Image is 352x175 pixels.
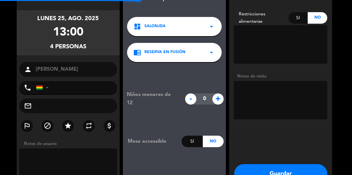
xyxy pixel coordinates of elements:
i: mail_outline [24,102,32,110]
div: Si [288,12,308,24]
i: dashboard [133,23,141,30]
i: block [44,122,51,130]
div: 4 personas [50,42,86,52]
i: arrow_drop_down [208,23,215,30]
i: phone [24,84,31,91]
div: No [308,12,327,24]
i: star [64,122,72,130]
div: Notas de visita [234,73,327,80]
div: Notas de usuario [21,140,120,147]
div: Restricciones alimentarias [234,11,288,25]
span: + [212,93,224,105]
i: chrome_reader_mode [133,49,141,56]
div: No [203,136,224,147]
i: arrow_drop_down [208,49,215,56]
span: SalonJDA [144,23,166,30]
div: Bolivia: +591 [36,82,51,94]
i: outlined_flag [23,122,31,130]
span: Reserva en Fusión [144,49,185,56]
div: 13:00 [53,23,83,42]
div: Mesa accessible [123,137,182,146]
span: - [185,93,196,105]
i: person [24,66,32,73]
div: lunes 25, ago. 2025 [38,14,99,23]
div: Niños menores de 12 [122,91,182,107]
i: repeat [85,122,93,130]
i: attach_money [106,122,113,130]
div: Si [182,136,202,147]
